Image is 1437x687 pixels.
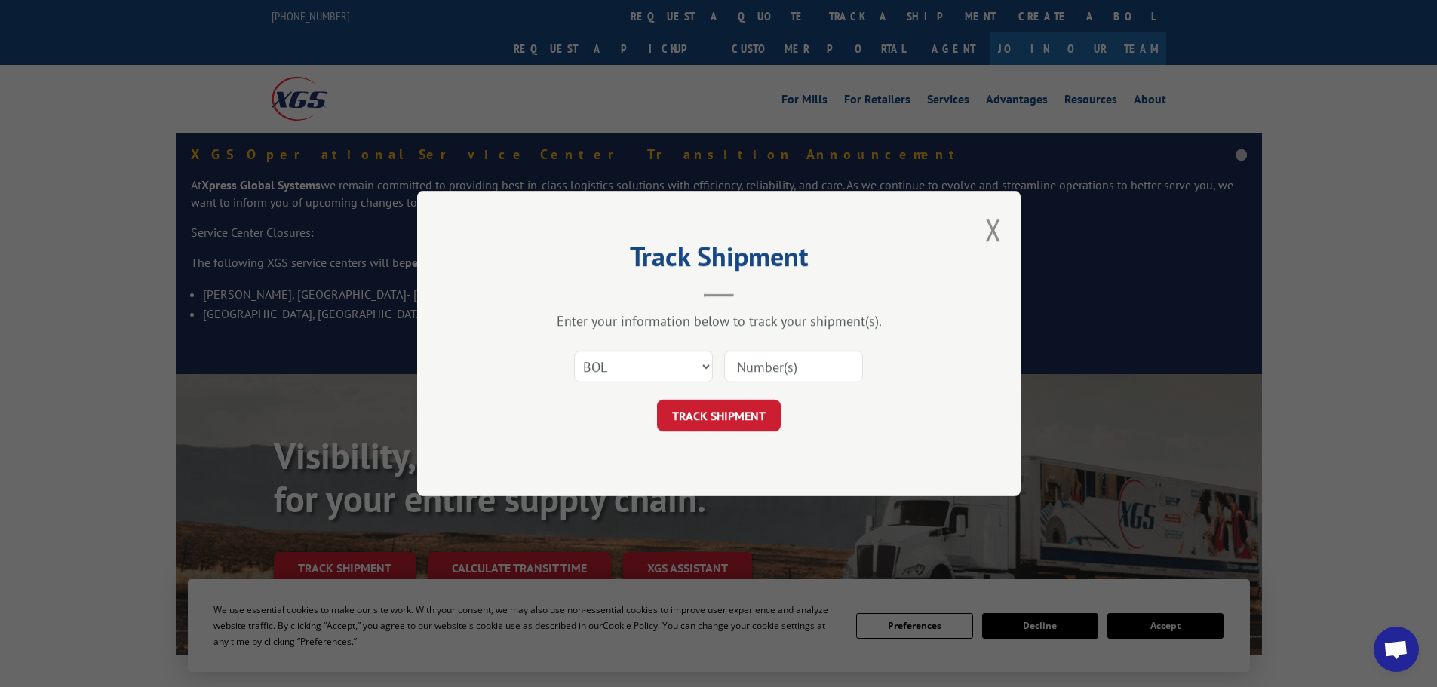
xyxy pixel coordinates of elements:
input: Number(s) [724,351,863,382]
h2: Track Shipment [493,246,945,274]
button: Close modal [985,210,1002,250]
div: Enter your information below to track your shipment(s). [493,312,945,330]
a: Open chat [1374,627,1419,672]
button: TRACK SHIPMENT [657,400,781,431]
